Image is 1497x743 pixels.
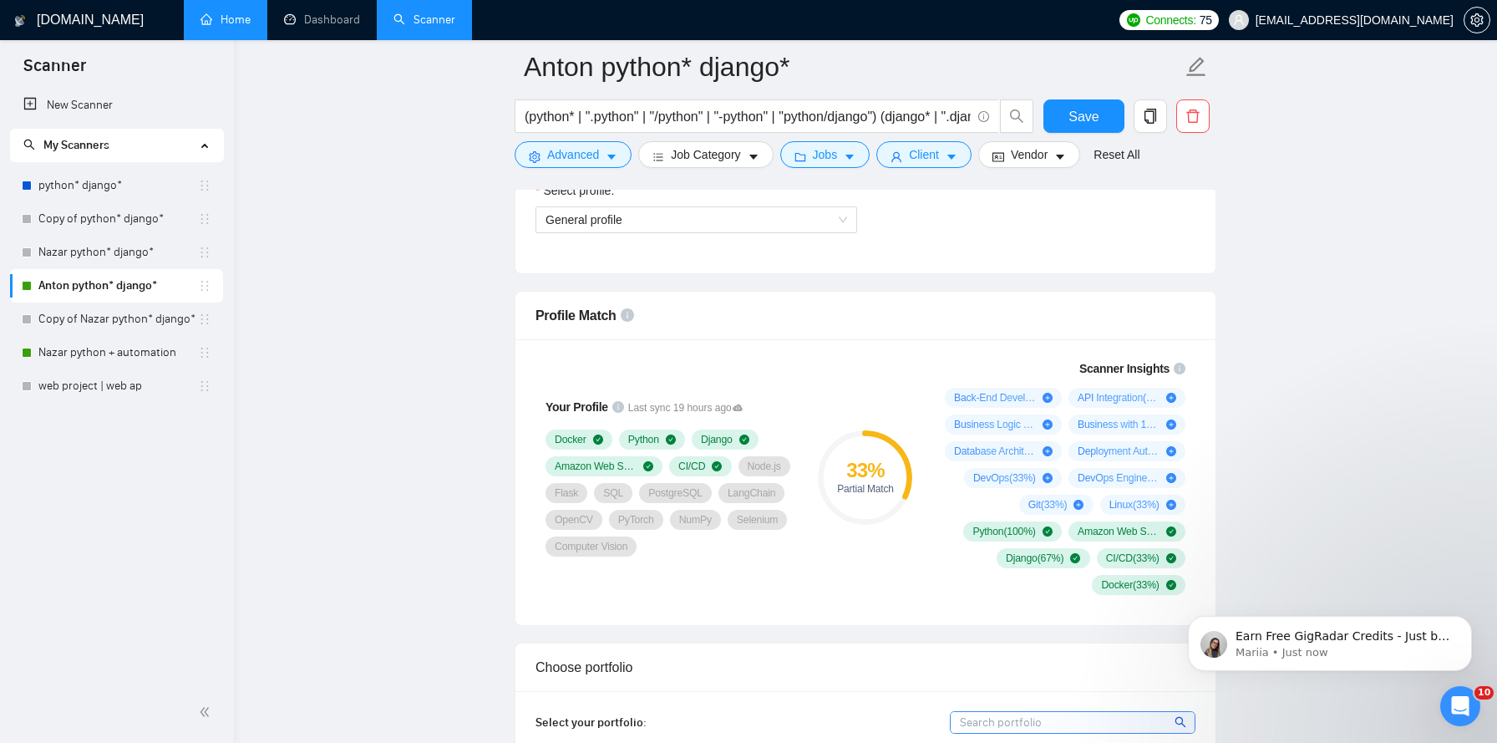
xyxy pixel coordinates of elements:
[198,346,211,359] span: holder
[813,145,838,164] span: Jobs
[1078,525,1160,538] span: Amazon Web Services ( 67 %)
[1006,552,1063,565] span: Django ( 67 %)
[603,486,623,500] span: SQL
[198,212,211,226] span: holder
[10,169,223,202] li: python* django*
[1233,14,1245,26] span: user
[546,400,608,414] span: Your Profile
[1078,391,1160,405] span: API Integration ( 33 %)
[876,141,972,168] button: userClientcaret-down
[946,150,957,163] span: caret-down
[1145,11,1195,29] span: Connects:
[543,181,614,200] span: Select profile:
[23,138,109,152] span: My Scanners
[1176,99,1210,133] button: delete
[547,145,599,164] span: Advanced
[515,141,632,168] button: settingAdvancedcaret-down
[666,435,676,445] span: check-circle
[973,471,1036,485] span: DevOps ( 33 %)
[891,150,902,163] span: user
[1079,363,1170,374] span: Scanner Insights
[954,445,1036,458] span: Database Architecture ( 33 %)
[555,433,586,446] span: Docker
[198,313,211,326] span: holder
[10,269,223,303] li: Anton python* django*
[546,213,622,226] span: General profile
[712,461,722,471] span: check-circle
[737,513,778,527] span: Selenium
[555,513,593,527] span: OpenCV
[1078,418,1160,431] span: Business with 10-99 Employees ( 33 %)
[638,141,773,168] button: barsJob Categorycaret-down
[1166,500,1176,510] span: plus-circle
[525,106,971,127] input: Search Freelance Jobs...
[1078,471,1160,485] span: DevOps Engineering ( 33 %)
[794,150,806,163] span: folder
[593,435,603,445] span: check-circle
[535,644,1195,691] div: Choose portfolio
[748,150,759,163] span: caret-down
[10,336,223,369] li: Nazar python + automation
[978,141,1080,168] button: idcardVendorcaret-down
[678,460,705,473] span: CI/CD
[1166,553,1176,563] span: check-circle
[780,141,870,168] button: folderJobscaret-down
[954,418,1036,431] span: Business Logic Layer ( 33 %)
[535,308,617,323] span: Profile Match
[1127,13,1140,27] img: upwork-logo.png
[1011,145,1048,164] span: Vendor
[1166,580,1176,590] span: check-circle
[621,308,634,322] span: info-circle
[1043,99,1124,133] button: Save
[1166,473,1176,483] span: plus-circle
[628,400,743,416] span: Last sync 19 hours ago
[200,13,251,27] a: homeHome
[1043,473,1053,483] span: plus-circle
[1043,527,1053,537] span: check-circle
[748,460,781,473] span: Node.js
[951,712,1195,733] input: Search portfolio
[1474,686,1494,700] span: 10
[1109,498,1160,511] span: Linux ( 33 %)
[535,715,647,730] span: Select your portfolio:
[1177,109,1209,124] span: delete
[393,13,455,27] a: searchScanner
[10,53,99,89] span: Scanner
[1043,420,1053,430] span: plus-circle
[1043,446,1053,456] span: plus-circle
[1001,109,1033,124] span: search
[43,138,109,152] span: My Scanners
[10,369,223,403] li: web project | web ap
[1200,11,1212,29] span: 75
[1054,150,1066,163] span: caret-down
[10,202,223,236] li: Copy of python* django*
[909,145,939,164] span: Client
[10,89,223,122] li: New Scanner
[1163,581,1497,698] iframe: Intercom notifications message
[555,540,627,553] span: Computer Vision
[198,179,211,192] span: holder
[1068,106,1099,127] span: Save
[1028,498,1068,511] span: Git ( 33 %)
[38,369,198,403] a: web project | web ap
[1185,56,1207,78] span: edit
[652,150,664,163] span: bars
[38,169,198,202] a: python* django*
[628,433,659,446] span: Python
[198,379,211,393] span: holder
[529,150,540,163] span: setting
[1166,393,1176,403] span: plus-circle
[1106,552,1160,565] span: CI/CD ( 33 %)
[555,460,637,473] span: Amazon Web Services
[1440,686,1480,726] iframe: Intercom live chat
[1078,445,1160,458] span: Deployment Automation ( 33 %)
[728,486,775,500] span: LangChain
[818,484,912,494] div: Partial Match
[1101,578,1159,592] span: Docker ( 33 %)
[38,303,198,336] a: Copy of Nazar python* django*
[1464,13,1490,27] a: setting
